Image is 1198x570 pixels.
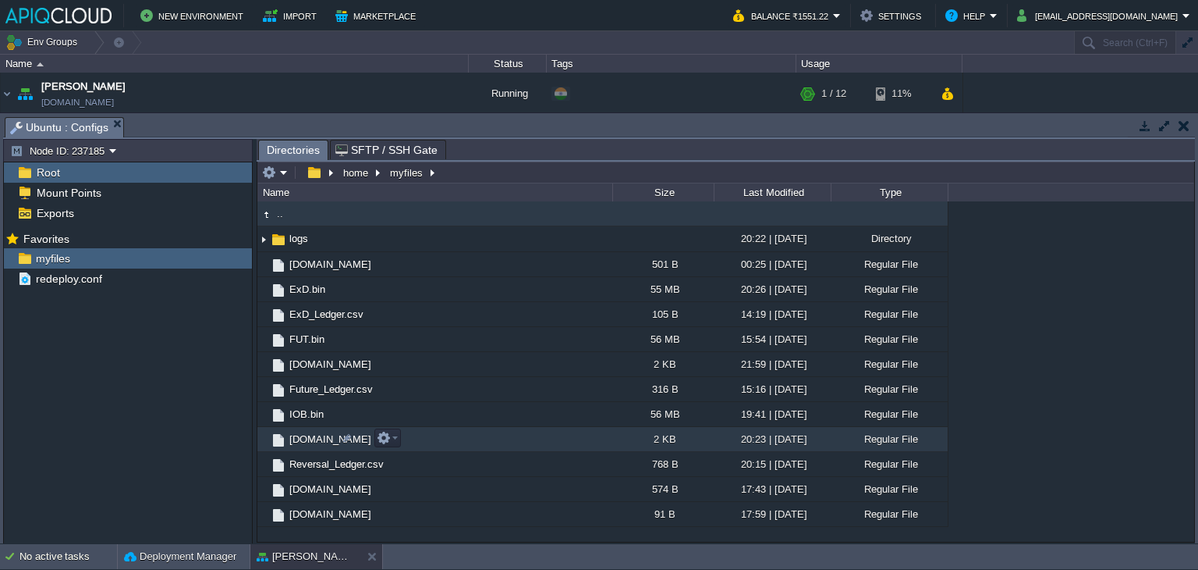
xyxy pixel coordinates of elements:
[20,232,72,246] span: Favorites
[10,144,109,158] button: Node ID: 237185
[287,283,328,296] a: ExD.bin
[259,183,612,201] div: Name
[287,383,375,396] a: Future_Ledger.csv
[270,382,287,399] img: AMDAwAAAACH5BAEAAAAALAAAAAABAAEAAAICRAEAOw==
[270,457,287,474] img: AMDAwAAAACH5BAEAAAAALAAAAAABAAEAAAICRAEAOw==
[257,162,1194,183] input: Click to enter the path
[257,452,270,476] img: AMDAwAAAACH5BAEAAAAALAAAAAABAAEAAAICRAEAOw==
[612,502,714,526] div: 91 B
[714,377,831,401] div: 15:16 | [DATE]
[20,233,72,245] a: Favorites
[34,206,76,220] a: Exports
[945,6,990,25] button: Help
[2,55,468,73] div: Name
[257,427,270,451] img: AMDAwAAAACH5BAEAAAAALAAAAAABAAEAAAICRAEAOw==
[287,433,374,446] a: [DOMAIN_NAME]
[831,502,948,526] div: Regular File
[257,302,270,326] img: AMDAwAAAACH5BAEAAAAALAAAAAABAAEAAAICRAEAOw==
[714,452,831,476] div: 20:15 | [DATE]
[714,477,831,501] div: 17:43 | [DATE]
[831,327,948,351] div: Regular File
[612,252,714,276] div: 501 B
[612,452,714,476] div: 768 B
[733,6,833,25] button: Balance ₹1551.22
[469,73,547,115] div: Running
[287,458,386,471] a: Reversal_Ledger.csv
[287,308,366,321] a: ExD_Ledger.csv
[287,232,310,245] a: logs
[263,6,321,25] button: Import
[831,252,948,276] div: Regular File
[267,141,320,160] span: Directories
[33,251,73,265] span: myfiles
[470,55,546,73] div: Status
[714,502,831,526] div: 17:59 | [DATE]
[14,73,36,115] img: AMDAwAAAACH5BAEAAAAALAAAAAABAAEAAAICRAEAOw==
[124,549,236,565] button: Deployment Manager
[41,79,126,94] a: [PERSON_NAME]
[831,427,948,451] div: Regular File
[831,277,948,301] div: Regular File
[270,357,287,374] img: AMDAwAAAACH5BAEAAAAALAAAAAABAAEAAAICRAEAOw==
[34,166,62,180] a: Root
[1017,6,1182,25] button: [EMAIL_ADDRESS][DOMAIN_NAME]
[335,141,438,159] span: SFTP / SSH Gate
[714,302,831,326] div: 14:19 | [DATE]
[257,477,270,501] img: AMDAwAAAACH5BAEAAAAALAAAAAABAAEAAAICRAEAOw==
[335,6,420,25] button: Marketplace
[548,55,796,73] div: Tags
[5,8,112,23] img: APIQCloud
[257,352,270,376] img: AMDAwAAAACH5BAEAAAAALAAAAAABAAEAAAICRAEAOw==
[831,226,948,251] div: Directory
[270,257,287,274] img: AMDAwAAAACH5BAEAAAAALAAAAAABAAEAAAICRAEAOw==
[1,73,13,115] img: AMDAwAAAACH5BAEAAAAALAAAAAABAAEAAAICRAEAOw==
[612,327,714,351] div: 56 MB
[287,508,374,521] span: [DOMAIN_NAME]
[257,277,270,301] img: AMDAwAAAACH5BAEAAAAALAAAAAABAAEAAAICRAEAOw==
[270,307,287,324] img: AMDAwAAAACH5BAEAAAAALAAAAAABAAEAAAICRAEAOw==
[287,258,374,271] a: [DOMAIN_NAME]
[714,226,831,251] div: 20:22 | [DATE]
[832,183,948,201] div: Type
[714,352,831,376] div: 21:59 | [DATE]
[831,402,948,426] div: Regular File
[714,427,831,451] div: 20:23 | [DATE]
[37,62,44,66] img: AMDAwAAAACH5BAEAAAAALAAAAAABAAEAAAICRAEAOw==
[34,186,104,200] a: Mount Points
[275,207,285,220] a: ..
[270,332,287,349] img: AMDAwAAAACH5BAEAAAAALAAAAAABAAEAAAICRAEAOw==
[831,452,948,476] div: Regular File
[5,31,83,53] button: Env Groups
[714,277,831,301] div: 20:26 | [DATE]
[831,477,948,501] div: Regular File
[10,118,108,137] span: Ubuntu : Configs
[33,272,105,286] a: redeploy.conf
[614,183,714,201] div: Size
[257,502,270,526] img: AMDAwAAAACH5BAEAAAAALAAAAAABAAEAAAICRAEAOw==
[612,402,714,426] div: 56 MB
[831,352,948,376] div: Regular File
[714,402,831,426] div: 19:41 | [DATE]
[270,282,287,299] img: AMDAwAAAACH5BAEAAAAALAAAAAABAAEAAAICRAEAOw==
[19,544,117,569] div: No active tasks
[821,73,846,115] div: 1 / 12
[257,327,270,351] img: AMDAwAAAACH5BAEAAAAALAAAAAABAAEAAAICRAEAOw==
[876,73,927,115] div: 11%
[287,483,374,496] span: [DOMAIN_NAME]
[287,408,326,421] a: IOB.bin
[270,231,287,248] img: AMDAwAAAACH5BAEAAAAALAAAAAABAAEAAAICRAEAOw==
[140,6,248,25] button: New Environment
